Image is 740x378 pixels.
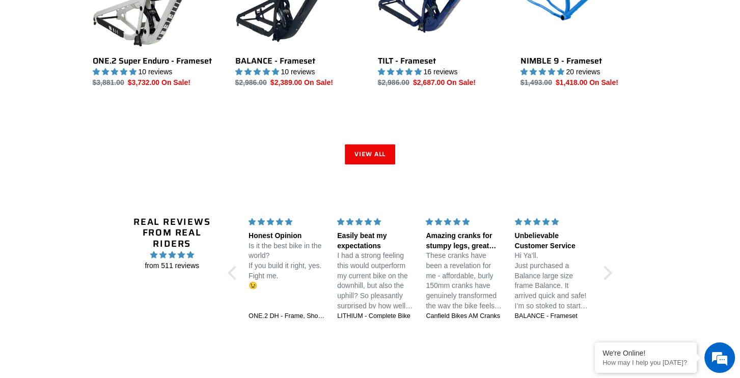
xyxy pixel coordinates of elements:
[249,311,325,321] a: ONE.2 DH - Frame, Shock + Fork
[249,231,325,241] div: Honest Opinion
[337,251,414,311] p: I had a strong feeling this would outperform my current bike on the downhill, but also the uphill...
[337,311,414,321] a: LITHIUM - Complete Bike
[123,249,222,260] span: 4.96 stars
[11,56,26,71] div: Navigation go back
[426,311,502,321] a: Canfield Bikes AM Cranks
[514,217,591,227] div: 5 stars
[426,231,502,251] div: Amazing cranks for stumpy legs, great customer service too
[514,311,591,321] a: BALANCE - Frameset
[68,57,186,70] div: Chat with us now
[33,51,58,76] img: d_696896380_company_1647369064580_696896380
[514,251,591,311] p: Hi Ya’ll. Just purchased a Balance large size frame Balance. It arrived quick and safe! I’m so st...
[59,120,141,223] span: We're online!
[337,217,414,227] div: 5 stars
[602,359,689,366] p: How may I help you today?
[514,231,591,251] div: Unbelievable Customer Service
[602,349,689,357] div: We're Online!
[249,217,325,227] div: 5 stars
[123,260,222,271] span: from 511 reviews
[426,251,502,311] p: These cranks have been a revelation for me - affordable, burly 150mm cranks have genuinely transf...
[167,5,191,30] div: Minimize live chat window
[249,241,325,291] p: Is it the best bike in the world? If you build it right, yes. Fight me. 😉
[337,231,414,251] div: Easily beat my expectations
[5,262,194,298] textarea: Type your message and hit 'Enter'
[345,144,396,164] a: View all products in the STEALS AND DEALS collection
[426,217,502,227] div: 5 stars
[123,217,222,250] h2: Real Reviews from Real Riders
